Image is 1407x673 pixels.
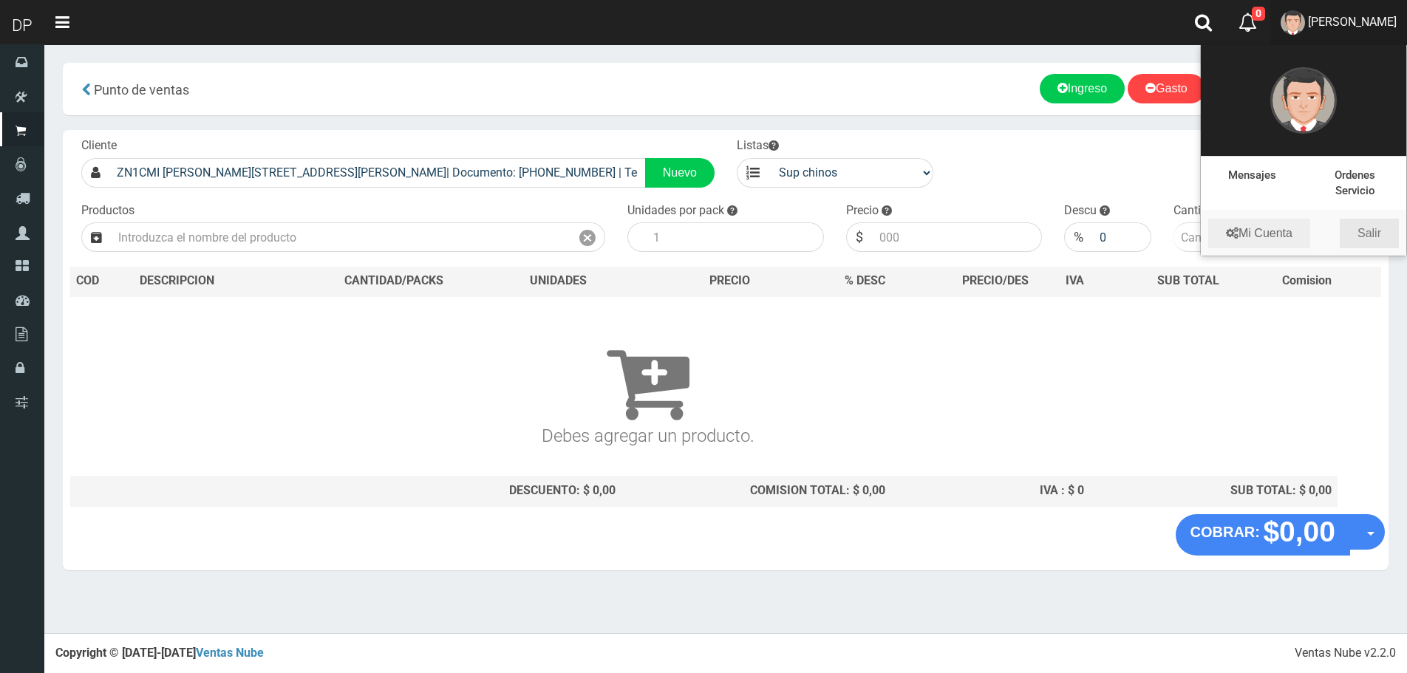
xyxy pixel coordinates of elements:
a: Gasto [1128,74,1205,103]
span: CRIPCION [161,273,214,287]
span: Punto de ventas [94,82,189,98]
h3: Debes agregar un producto. [76,318,1219,445]
div: COMISION TOTAL: $ 0,00 [627,482,885,499]
label: Descu [1064,202,1097,219]
input: Consumidor Final [109,158,646,188]
th: UNIDADES [495,267,621,296]
label: Listas [737,137,779,154]
input: 1 [646,222,824,252]
span: PRECIO [709,273,750,290]
th: CANTIDAD/PACKS [293,267,496,296]
a: Ventas Nube [196,646,264,660]
label: Cantidad/Packs [1173,202,1258,219]
strong: COBRAR: [1190,524,1260,540]
label: Cliente [81,137,117,154]
a: Mi Cuenta [1208,219,1310,248]
label: Precio [846,202,879,219]
th: DES [134,267,292,296]
div: % [1064,222,1092,252]
input: Introduzca el nombre del producto [111,222,570,252]
div: IVA : $ 0 [897,482,1084,499]
span: Comision [1282,273,1332,290]
span: [PERSON_NAME] [1308,15,1397,29]
img: User Image [1270,67,1337,134]
span: SUB TOTAL [1157,273,1219,290]
img: User Image [1281,10,1305,35]
label: Unidades por pack [627,202,724,219]
button: COBRAR: $0,00 [1176,514,1351,556]
input: Cantidad [1173,222,1288,252]
div: $ [846,222,872,252]
span: 0 [1252,7,1265,21]
span: IVA [1066,273,1084,287]
input: 000 [1092,222,1151,252]
label: Productos [81,202,134,219]
span: % DESC [845,273,885,287]
div: Ventas Nube v2.2.0 [1295,645,1396,662]
div: DESCUENTO: $ 0,00 [299,482,616,499]
a: Nuevo [645,158,715,188]
a: Ingreso [1040,74,1125,103]
span: PRECIO/DES [962,273,1029,287]
a: Mensajes [1228,168,1276,182]
strong: Copyright © [DATE]-[DATE] [55,646,264,660]
th: COD [70,267,134,296]
a: Salir [1340,219,1399,248]
div: SUB TOTAL: $ 0,00 [1096,482,1332,499]
a: Ordenes Servicio [1335,168,1375,197]
strong: $0,00 [1263,516,1335,547]
input: 000 [872,222,1043,252]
